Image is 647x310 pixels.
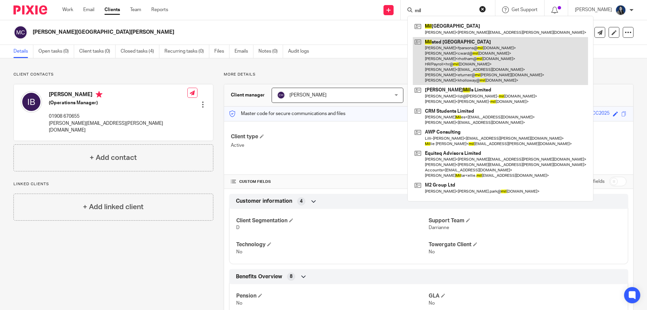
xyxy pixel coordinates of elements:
[62,6,73,13] a: Work
[236,225,240,230] span: D
[300,198,303,205] span: 4
[290,273,292,280] span: 8
[104,6,120,13] a: Clients
[130,6,141,13] a: Team
[429,250,435,254] span: No
[288,45,314,58] a: Audit logs
[585,110,610,118] div: MKCC2025
[214,45,229,58] a: Files
[13,181,213,187] p: Linked clients
[79,45,116,58] a: Client tasks (0)
[236,217,429,224] h4: Client Segmentation
[277,91,285,99] img: svg%3E
[13,72,213,77] p: Client contacts
[49,91,187,100] h4: [PERSON_NAME]
[429,217,621,224] h4: Support Team
[231,133,429,140] h4: Client type
[224,72,634,77] p: More details
[429,292,621,300] h4: GLA
[49,120,187,134] p: [PERSON_NAME][EMAIL_ADDRESS][PERSON_NAME][DOMAIN_NAME]
[231,142,429,149] p: Active
[83,6,94,13] a: Email
[13,25,28,39] img: svg%3E
[236,301,242,306] span: No
[164,45,209,58] a: Recurring tasks (0)
[38,45,74,58] a: Open tasks (0)
[479,6,486,12] button: Clear
[49,113,187,120] p: 01908 670655
[96,91,102,98] i: Primary
[235,45,253,58] a: Emails
[90,152,137,163] h4: + Add contact
[83,202,144,212] h4: + Add linked client
[236,241,429,248] h4: Technology
[236,250,242,254] span: No
[13,5,47,15] img: Pixie
[151,6,168,13] a: Reports
[121,45,159,58] a: Closed tasks (4)
[21,91,42,113] img: svg%3E
[49,100,187,106] h5: (Operations Manager)
[258,45,283,58] a: Notes (0)
[429,301,435,306] span: No
[236,292,429,300] h4: Pension
[33,29,440,36] h2: [PERSON_NAME][GEOGRAPHIC_DATA][PERSON_NAME]
[429,241,621,248] h4: Towergate Client
[615,5,626,16] img: eeb93efe-c884-43eb-8d47-60e5532f21cb.jpg
[231,179,429,185] h4: CUSTOM FIELDS
[575,6,612,13] p: [PERSON_NAME]
[512,7,537,12] span: Get Support
[236,273,282,280] span: Benefits Overview
[231,92,265,98] h3: Client manager
[289,93,327,97] span: [PERSON_NAME]
[229,110,345,117] p: Master code for secure communications and files
[236,198,292,205] span: Customer information
[429,225,449,230] span: Darrianne
[13,45,33,58] a: Details
[414,8,475,14] input: Search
